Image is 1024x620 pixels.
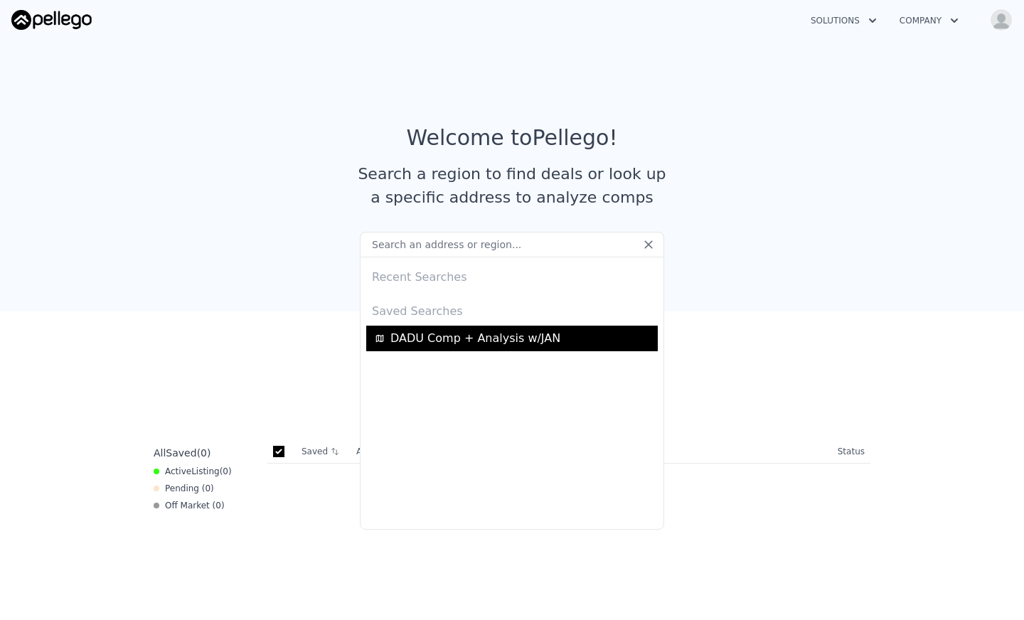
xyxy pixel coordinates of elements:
[799,8,888,33] button: Solutions
[990,9,1013,31] img: avatar
[353,162,671,209] div: Search a region to find deals or look up a specific address to analyze comps
[351,440,832,464] th: Address
[165,466,232,477] span: Active ( 0 )
[888,8,970,33] button: Company
[366,292,658,326] div: Saved Searches
[11,10,92,30] img: Pellego
[407,125,618,151] div: Welcome to Pellego !
[154,483,214,494] div: Pending ( 0 )
[832,440,870,464] th: Status
[360,232,664,257] input: Search an address or region...
[166,447,196,459] span: Saved
[375,330,654,347] a: DADU Comp + Analysis w/JAN
[296,440,351,463] th: Saved
[191,466,220,476] span: Listing
[154,446,210,460] div: All ( 0 )
[390,330,560,347] span: DADU Comp + Analysis w/JAN
[366,257,658,292] div: Recent Searches
[154,500,225,511] div: Off Market ( 0 )
[148,394,876,417] div: Save properties to see them here
[148,357,876,383] div: Saved Properties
